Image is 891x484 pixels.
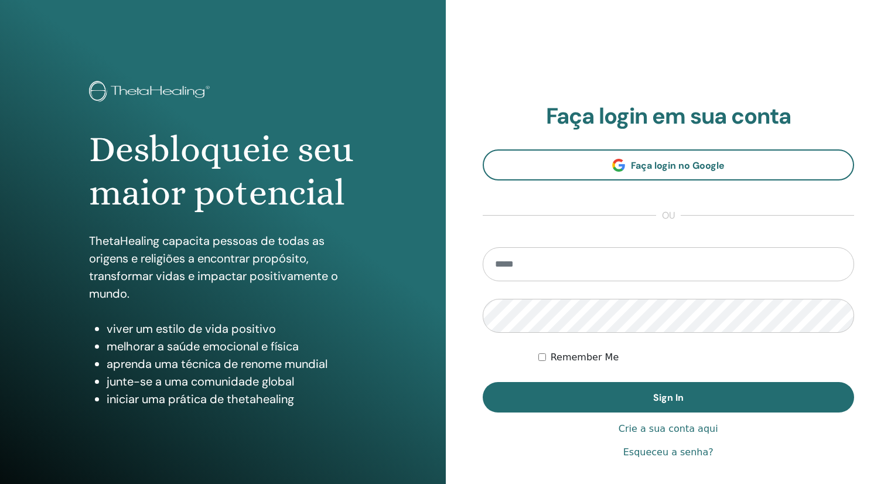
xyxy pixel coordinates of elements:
span: ou [656,209,681,223]
h1: Desbloqueie seu maior potencial [89,128,357,215]
p: ThetaHealing capacita pessoas de todas as origens e religiões a encontrar propósito, transformar ... [89,232,357,302]
button: Sign In [483,382,855,413]
li: aprenda uma técnica de renome mundial [107,355,357,373]
label: Remember Me [551,350,619,364]
a: Crie a sua conta aqui [619,422,718,436]
span: Faça login no Google [631,159,725,172]
li: iniciar uma prática de thetahealing [107,390,357,408]
h2: Faça login em sua conta [483,103,855,130]
li: junte-se a uma comunidade global [107,373,357,390]
div: Keep me authenticated indefinitely or until I manually logout [538,350,854,364]
span: Sign In [653,391,684,404]
li: viver um estilo de vida positivo [107,320,357,338]
a: Faça login no Google [483,149,855,180]
li: melhorar a saúde emocional e física [107,338,357,355]
a: Esqueceu a senha? [623,445,714,459]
